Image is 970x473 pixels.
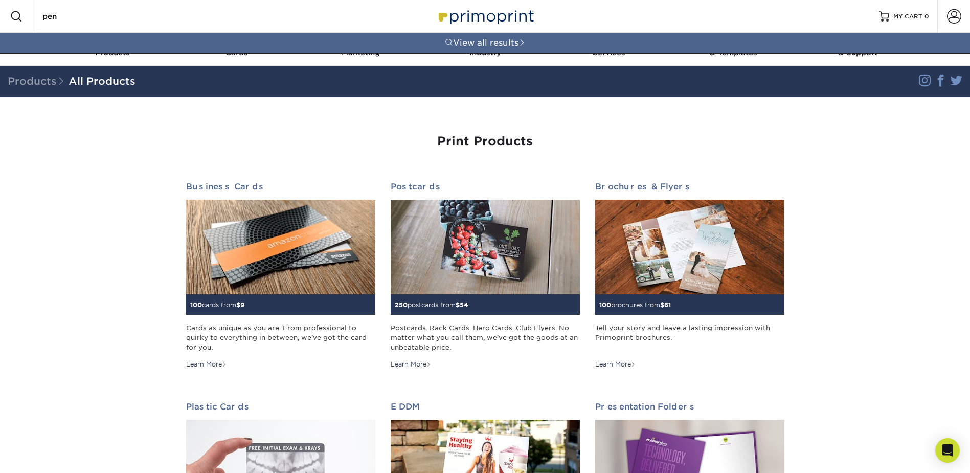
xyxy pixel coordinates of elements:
[391,323,580,353] div: Postcards. Rack Cards. Hero Cards. Club Flyers. No matter what you call them, we've got the goods...
[460,301,468,309] span: 54
[391,402,580,412] h2: EDDM
[595,182,784,191] h2: Brochures & Flyers
[595,200,784,294] img: Brochures & Flyers
[395,301,468,309] small: postcards from
[893,12,922,21] span: MY CART
[240,301,244,309] span: 9
[186,182,375,369] a: Business Cards 100cards from$9 Cards as unique as you are. From professional to quirky to everyth...
[3,442,87,469] iframe: Google Customer Reviews
[595,402,784,412] h2: Presentation Folders
[391,182,580,191] h2: Postcards
[186,402,375,412] h2: Plastic Cards
[236,301,240,309] span: $
[190,301,244,309] small: cards from
[186,360,227,369] div: Learn More
[456,301,460,309] span: $
[599,301,611,309] span: 100
[924,13,929,20] span: 0
[186,182,375,191] h2: Business Cards
[660,301,664,309] span: $
[664,301,671,309] span: 61
[935,438,960,463] div: Open Intercom Messenger
[434,5,536,27] img: Primoprint
[391,182,580,369] a: Postcards 250postcards from$54 Postcards. Rack Cards. Hero Cards. Club Flyers. No matter what you...
[41,10,141,23] input: SEARCH PRODUCTS.....
[599,301,671,309] small: brochures from
[186,200,375,294] img: Business Cards
[186,134,784,149] h1: Print Products
[595,182,784,369] a: Brochures & Flyers 100brochures from$61 Tell your story and leave a lasting impression with Primo...
[8,75,69,88] span: Products
[595,360,636,369] div: Learn More
[69,75,136,88] a: All Products
[595,323,784,353] div: Tell your story and leave a lasting impression with Primoprint brochures.
[186,323,375,353] div: Cards as unique as you are. From professional to quirky to everything in between, we've got the c...
[391,360,431,369] div: Learn More
[391,200,580,294] img: Postcards
[190,301,202,309] span: 100
[395,301,408,309] span: 250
